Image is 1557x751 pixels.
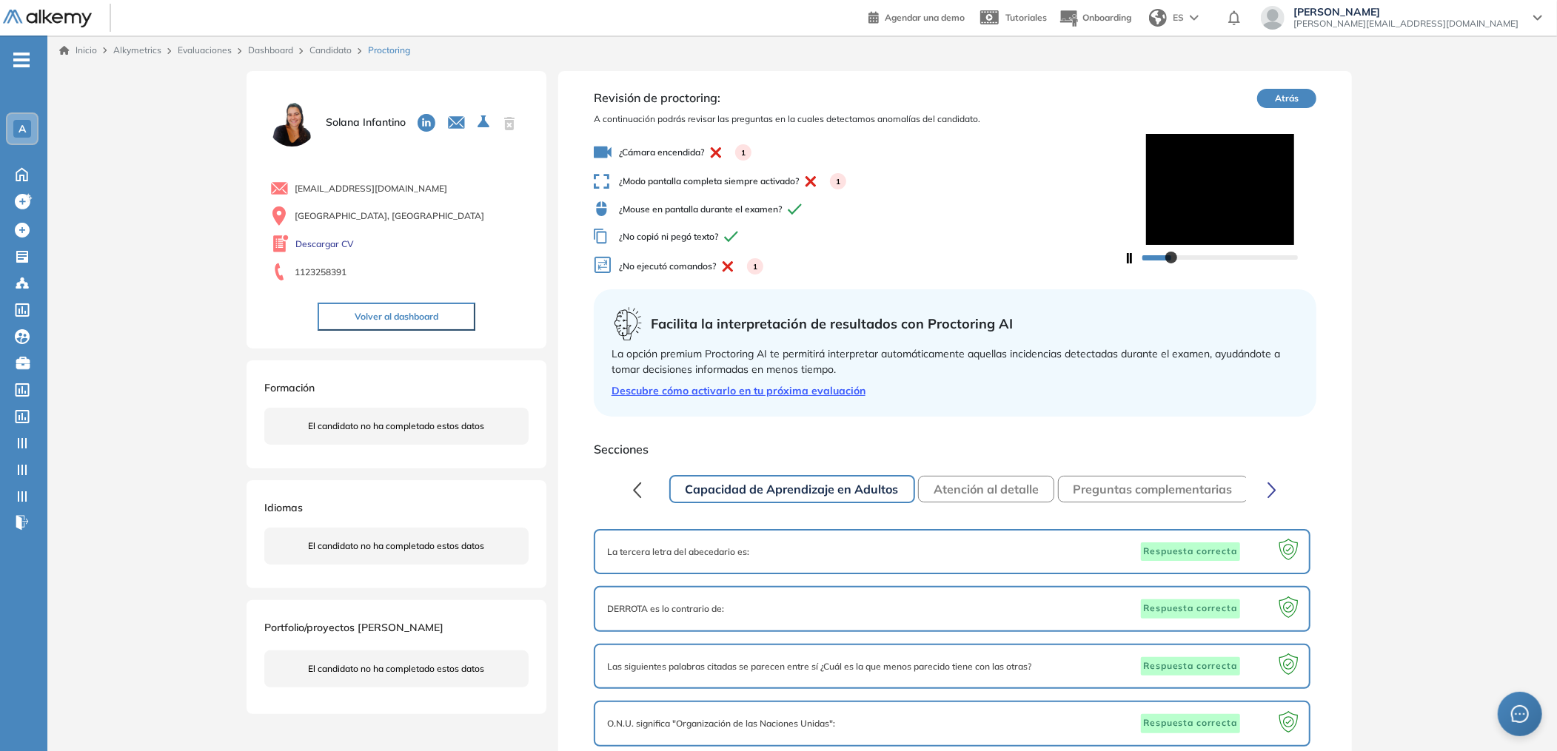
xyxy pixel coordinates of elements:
[3,10,92,28] img: Logo
[651,314,1013,334] span: Facilita la interpretación de resultados con Proctoring AI
[13,58,30,61] i: -
[612,383,1299,399] a: Descubre cómo activarlo en tu próxima evaluación
[594,201,1124,217] span: ¿Mouse en pantalla durante el examen?
[309,44,352,55] a: Candidato
[295,238,354,251] a: Descargar CV
[264,621,443,634] span: Portfolio/proyectos [PERSON_NAME]
[264,501,303,514] span: Idiomas
[113,44,161,55] span: Alkymetrics
[594,229,1124,244] span: ¿No copió ni pegó texto?
[1173,11,1184,24] span: ES
[1141,657,1240,676] span: Respuesta correcta
[594,144,1124,161] span: ¿Cámara encendida?
[868,7,965,25] a: Agendar una demo
[295,209,484,223] span: [GEOGRAPHIC_DATA], [GEOGRAPHIC_DATA]
[1149,9,1167,27] img: world
[594,112,1124,126] span: A continuación podrás revisar las preguntas en la cuales detectamos anomalías del candidato.
[295,182,447,195] span: [EMAIL_ADDRESS][DOMAIN_NAME]
[318,303,475,331] button: Volver al dashboard
[594,89,1124,107] span: Revisión de proctoring:
[735,144,751,161] div: 1
[264,381,315,394] span: Formación
[747,258,763,275] div: 1
[1141,542,1240,562] span: Respuesta correcta
[1190,15,1199,21] img: arrow
[918,476,1054,502] button: Atención al detalle
[607,660,1031,673] span: Las siguientes palabras citadas se parecen entre sí ¿Cuál es la que menos parecido tiene con las ...
[326,115,406,130] span: Solana Infantino
[1257,89,1316,108] button: Atrás
[19,123,26,135] span: A
[1005,12,1047,23] span: Tutoriales
[472,109,498,135] button: Seleccione la evaluación activa
[368,44,410,57] span: Proctoring
[1141,714,1240,733] span: Respuesta correcta
[607,602,724,616] span: DERROTA es lo contrario de:
[1082,12,1131,23] span: Onboarding
[1059,2,1131,34] button: Onboarding
[607,717,835,730] span: O.N.U. significa "Organización de las Naciones Unidas":
[309,662,485,676] span: El candidato no ha completado estos datos
[295,266,346,279] span: 1123258391
[59,44,97,57] a: Inicio
[1141,599,1240,619] span: Respuesta correcta
[248,44,293,55] a: Dashboard
[612,346,1299,377] div: La opción premium Proctoring AI te permitirá interpretar automáticamente aquellas incidencias det...
[669,475,915,503] button: Capacidad de Aprendizaje en Adultos
[1511,705,1529,723] span: message
[594,173,1124,189] span: ¿Modo pantalla completa siempre activado?
[607,545,749,559] span: La tercera letra del abecedario es:
[1293,6,1519,18] span: [PERSON_NAME]
[594,440,1316,458] span: Secciones
[309,420,485,433] span: El candidato no ha completado estos datos
[594,256,1124,277] span: ¿No ejecutó comandos?
[178,44,232,55] a: Evaluaciones
[885,12,965,23] span: Agendar una demo
[309,539,485,553] span: El candidato no ha completado estos datos
[1293,18,1519,30] span: [PERSON_NAME][EMAIL_ADDRESS][DOMAIN_NAME]
[264,95,319,149] img: PROFILE_MENU_LOGO_USER
[830,173,846,189] div: 1
[1058,476,1248,502] button: Preguntas complementarias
